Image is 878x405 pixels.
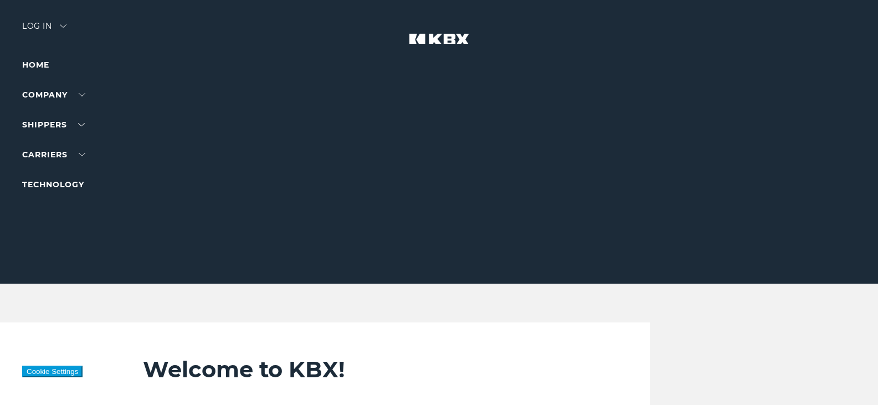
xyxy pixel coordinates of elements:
a: Carriers [22,150,85,160]
button: Cookie Settings [22,366,83,377]
img: kbx logo [398,22,481,71]
a: Home [22,60,49,70]
div: Log in [22,22,66,38]
a: SHIPPERS [22,120,85,130]
a: Company [22,90,85,100]
img: arrow [60,24,66,28]
h2: Welcome to KBX! [143,356,617,383]
a: Technology [22,180,84,189]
